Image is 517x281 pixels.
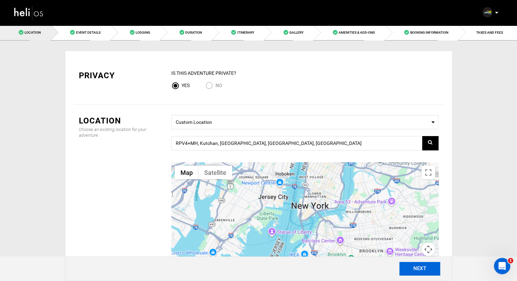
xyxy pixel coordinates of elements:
[76,31,100,34] span: Event Details
[476,31,503,34] span: TAXES AND FEES
[176,117,434,126] span: Custom Location
[237,31,254,34] span: Itinerary
[508,258,513,263] span: 1
[171,136,438,150] input: Search
[421,166,435,179] button: Toggle fullscreen view
[199,166,232,179] button: Show satellite imagery
[24,31,41,34] span: Location
[482,7,493,17] img: b42dc30c5a3f3bbb55c67b877aded823.png
[171,115,438,129] span: Select box activate
[14,4,44,22] img: heli-logo
[410,31,448,34] span: Booking Information
[399,262,440,276] button: NEXT
[79,70,161,81] div: Privacy
[185,31,202,34] span: Duration
[173,255,195,264] img: Google
[339,31,375,34] span: Amenities & Add-Ons
[79,115,161,127] div: Location
[79,127,161,138] div: Choose an existing location for your adventure.
[173,255,195,264] a: Open this area in Google Maps (opens a new window)
[421,243,435,256] button: Map camera controls
[171,70,438,77] div: IS this Adventure Private?
[216,83,222,88] span: No
[182,83,190,88] span: Yes
[136,31,150,34] span: Lodging
[175,166,199,179] button: Show street map
[494,258,510,274] iframe: Intercom live chat
[289,31,304,34] span: Gallery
